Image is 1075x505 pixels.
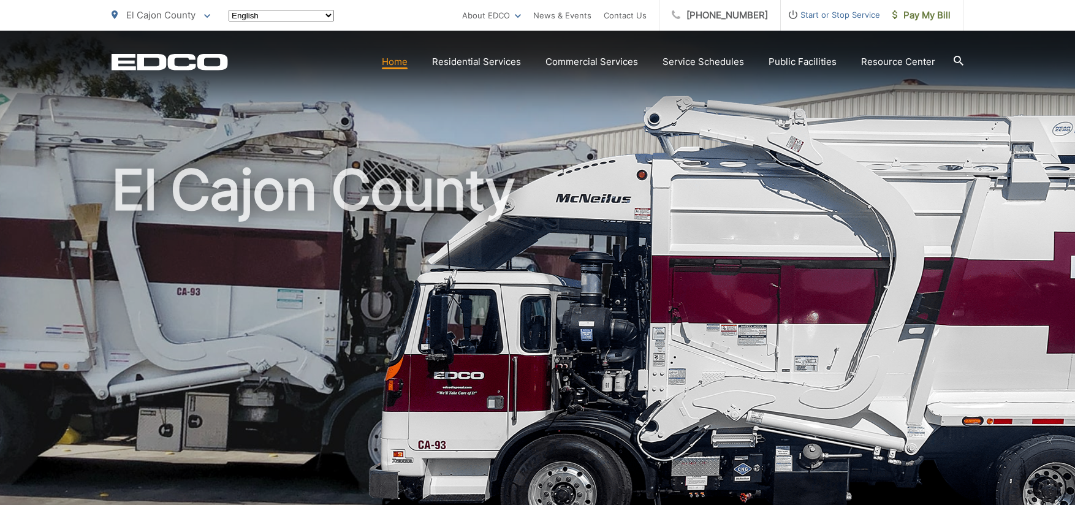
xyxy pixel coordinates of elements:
a: Contact Us [604,8,647,23]
a: Commercial Services [545,55,638,69]
a: Resource Center [861,55,935,69]
a: Home [382,55,408,69]
a: EDCD logo. Return to the homepage. [112,53,228,70]
a: About EDCO [462,8,521,23]
select: Select a language [229,10,334,21]
a: Public Facilities [769,55,837,69]
a: News & Events [533,8,591,23]
a: Service Schedules [663,55,744,69]
span: Pay My Bill [892,8,951,23]
span: El Cajon County [126,9,196,21]
a: Residential Services [432,55,521,69]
